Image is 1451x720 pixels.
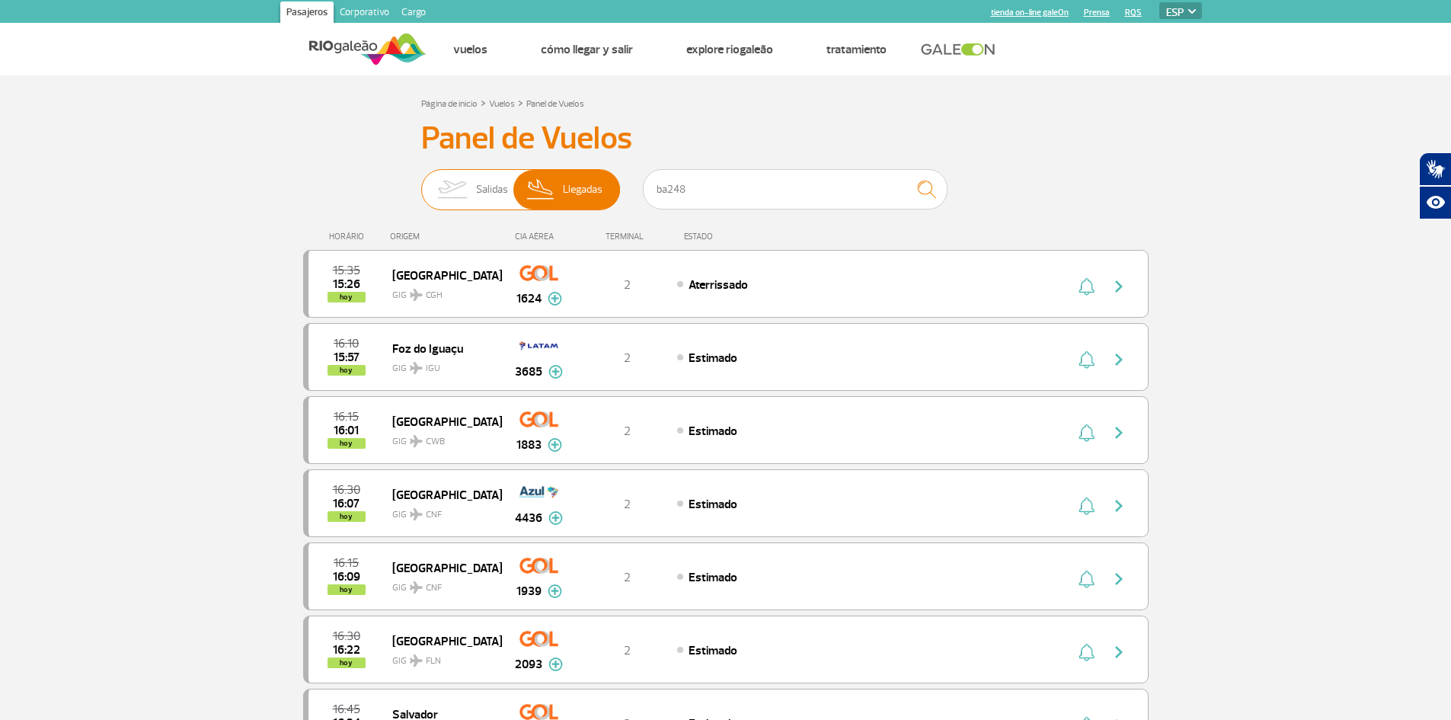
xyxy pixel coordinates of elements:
[333,498,360,509] span: 2025-08-25 16:07:00
[426,289,443,302] span: CGH
[563,170,602,210] span: Llegadas
[334,558,359,568] span: 2025-08-25 16:15:00
[526,98,584,110] a: Panel de Vuelos
[991,8,1069,18] a: tienda on-line galeOn
[395,2,432,26] a: Cargo
[334,352,360,363] span: 2025-08-25 15:57:00
[1419,186,1451,219] button: Abrir recursos assistivos.
[410,362,423,374] img: destiny_airplane.svg
[308,232,391,242] div: HORÁRIO
[519,170,564,210] img: slider-desembarque
[410,435,423,447] img: destiny_airplane.svg
[548,365,563,379] img: mais-info-painel-voo.svg
[392,573,490,595] span: GIG
[333,279,360,290] span: 2025-08-25 15:26:18
[410,581,423,594] img: destiny_airplane.svg
[548,438,562,452] img: mais-info-painel-voo.svg
[426,581,442,595] span: CNF
[516,436,542,454] span: 1883
[426,435,445,449] span: CWB
[428,170,476,210] img: slider-embarque
[392,338,490,358] span: Foz do Iguaçu
[1079,277,1095,296] img: sino-painel-voo.svg
[392,354,490,376] span: GIG
[334,338,359,349] span: 2025-08-25 16:10:00
[624,643,631,658] span: 2
[515,363,542,381] span: 3685
[689,350,737,366] span: Estimado
[392,558,490,578] span: [GEOGRAPHIC_DATA]
[548,658,563,671] img: mais-info-painel-voo.svg
[1110,497,1128,515] img: seta-direita-painel-voo.svg
[333,265,360,276] span: 2025-08-25 15:35:00
[328,438,366,449] span: hoy
[518,94,523,111] a: >
[501,232,577,242] div: CIA AÉREA
[453,42,487,57] a: Vuelos
[410,289,423,301] img: destiny_airplane.svg
[548,584,562,598] img: mais-info-painel-voo.svg
[1084,8,1110,18] a: Prensa
[328,584,366,595] span: hoy
[548,292,562,306] img: mais-info-painel-voo.svg
[489,98,515,110] a: Vuelos
[333,631,360,642] span: 2025-08-25 16:30:00
[426,362,440,376] span: IGU
[689,570,737,585] span: Estimado
[328,658,366,668] span: hoy
[624,570,631,585] span: 2
[392,631,490,651] span: [GEOGRAPHIC_DATA]
[328,292,366,302] span: hoy
[426,508,442,522] span: CNF
[548,511,563,525] img: mais-info-painel-voo.svg
[481,94,486,111] a: >
[1110,643,1128,661] img: seta-direita-painel-voo.svg
[1110,570,1128,588] img: seta-direita-painel-voo.svg
[392,485,490,504] span: [GEOGRAPHIC_DATA]
[624,424,631,439] span: 2
[421,120,1031,158] h3: Panel de Vuelos
[1079,350,1095,369] img: sino-painel-voo.svg
[689,424,737,439] span: Estimado
[390,232,501,242] div: ORIGEM
[333,571,360,582] span: 2025-08-25 16:09:00
[334,411,359,422] span: 2025-08-25 16:15:00
[333,485,360,495] span: 2025-08-25 16:30:00
[426,654,441,668] span: FLN
[334,425,359,436] span: 2025-08-25 16:01:00
[392,265,490,285] span: [GEOGRAPHIC_DATA]
[624,277,631,293] span: 2
[1110,277,1128,296] img: seta-direita-painel-voo.svg
[1110,424,1128,442] img: seta-direita-painel-voo.svg
[421,98,478,110] a: Página de inicio
[392,646,490,668] span: GIG
[516,290,542,308] span: 1624
[1079,497,1095,515] img: sino-painel-voo.svg
[476,170,508,210] span: Salidas
[826,42,887,57] a: Tratamiento
[334,2,395,26] a: Corporativo
[280,2,334,26] a: Pasajeros
[392,411,490,431] span: [GEOGRAPHIC_DATA]
[686,42,773,57] a: Explore RIOgaleão
[689,497,737,512] span: Estimado
[333,704,360,715] span: 2025-08-25 16:45:00
[515,655,542,674] span: 2093
[1079,424,1095,442] img: sino-painel-voo.svg
[515,509,542,527] span: 4436
[1125,8,1142,18] a: RQS
[410,654,423,667] img: destiny_airplane.svg
[577,232,676,242] div: TERMINAL
[643,169,948,210] input: Vuelo, ciudad o compañía aérea
[392,500,490,522] span: GIG
[333,645,360,655] span: 2025-08-25 16:22:00
[1419,152,1451,219] div: Plugin de acessibilidade da Hand Talk.
[689,643,737,658] span: Estimado
[676,232,801,242] div: ESTADO
[516,582,542,600] span: 1939
[328,365,366,376] span: hoy
[1079,570,1095,588] img: sino-painel-voo.svg
[328,511,366,522] span: hoy
[410,508,423,520] img: destiny_airplane.svg
[689,277,748,293] span: Aterrissado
